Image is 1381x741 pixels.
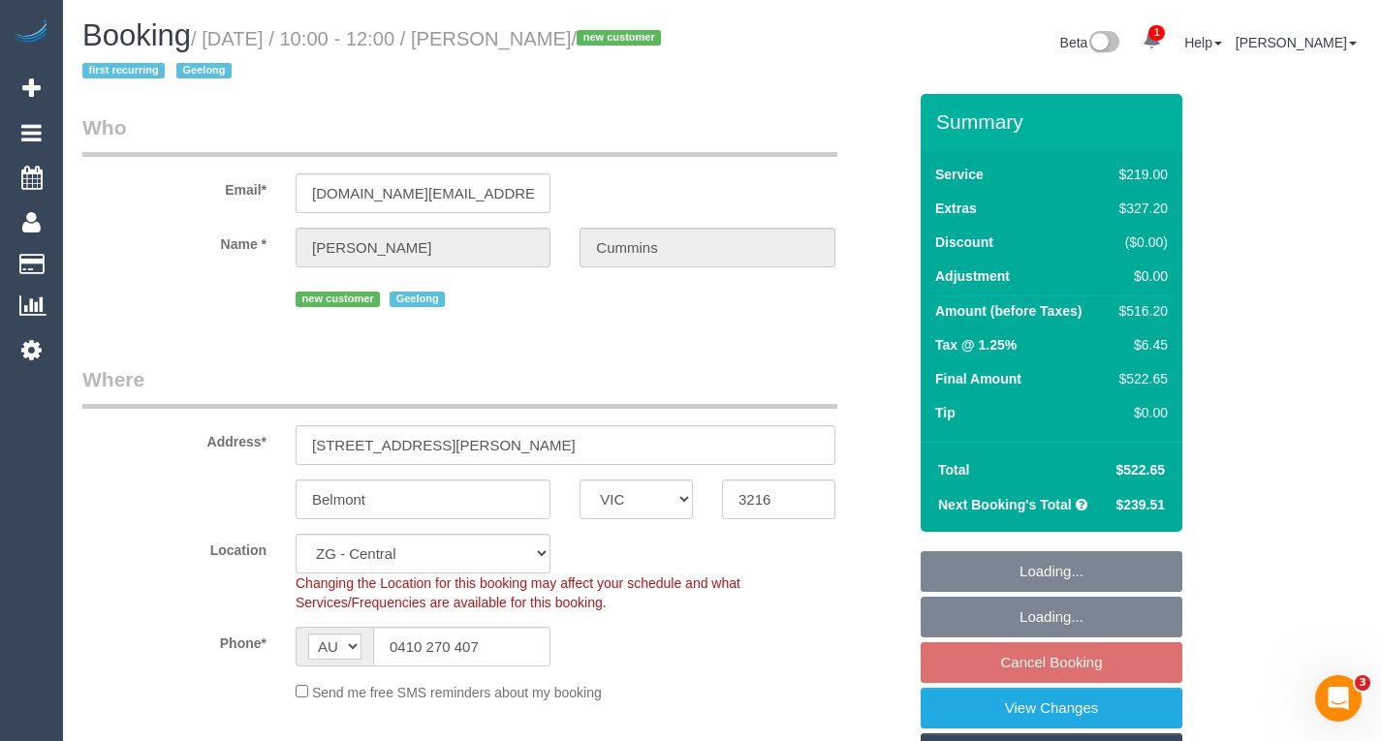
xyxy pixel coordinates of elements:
[935,266,1010,286] label: Adjustment
[1112,232,1168,252] div: ($0.00)
[936,110,1173,133] h3: Summary
[68,173,281,200] label: Email*
[68,534,281,560] label: Location
[1148,25,1165,41] span: 1
[1112,369,1168,388] div: $522.65
[1112,335,1168,355] div: $6.45
[82,63,165,78] span: first recurring
[1112,301,1168,321] div: $516.20
[938,497,1072,512] strong: Next Booking's Total
[1236,35,1357,50] a: [PERSON_NAME]
[1115,497,1165,512] span: $239.51
[296,228,550,267] input: First Name*
[577,30,661,46] span: new customer
[296,173,550,213] input: Email*
[68,627,281,653] label: Phone*
[1115,462,1165,478] span: $522.65
[1112,199,1168,218] div: $327.20
[296,292,380,307] span: new customer
[82,365,837,409] legend: Where
[935,403,956,422] label: Tip
[935,199,977,218] label: Extras
[312,685,602,700] span: Send me free SMS reminders about my booking
[1112,266,1168,286] div: $0.00
[68,228,281,254] label: Name *
[390,292,445,307] span: Geelong
[1355,675,1370,691] span: 3
[938,462,969,478] strong: Total
[82,113,837,157] legend: Who
[1060,35,1120,50] a: Beta
[935,232,993,252] label: Discount
[1087,31,1119,56] img: New interface
[921,688,1182,728] a: View Changes
[580,228,834,267] input: Last Name*
[82,18,191,52] span: Booking
[12,19,50,46] img: Automaid Logo
[1184,35,1222,50] a: Help
[935,335,1017,355] label: Tax @ 1.25%
[296,479,550,519] input: Suburb*
[1133,19,1171,62] a: 1
[373,627,550,666] input: Phone*
[1112,165,1168,184] div: $219.00
[296,575,740,610] span: Changing the Location for this booking may affect your schedule and what Services/Frequencies are...
[935,301,1082,321] label: Amount (before Taxes)
[68,425,281,451] label: Address*
[1315,675,1362,722] iframe: Intercom live chat
[935,369,1021,388] label: Final Amount
[722,479,835,519] input: Post Code*
[176,63,232,78] span: Geelong
[935,165,984,184] label: Service
[82,28,667,82] small: / [DATE] / 10:00 - 12:00 / [PERSON_NAME]
[1112,403,1168,422] div: $0.00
